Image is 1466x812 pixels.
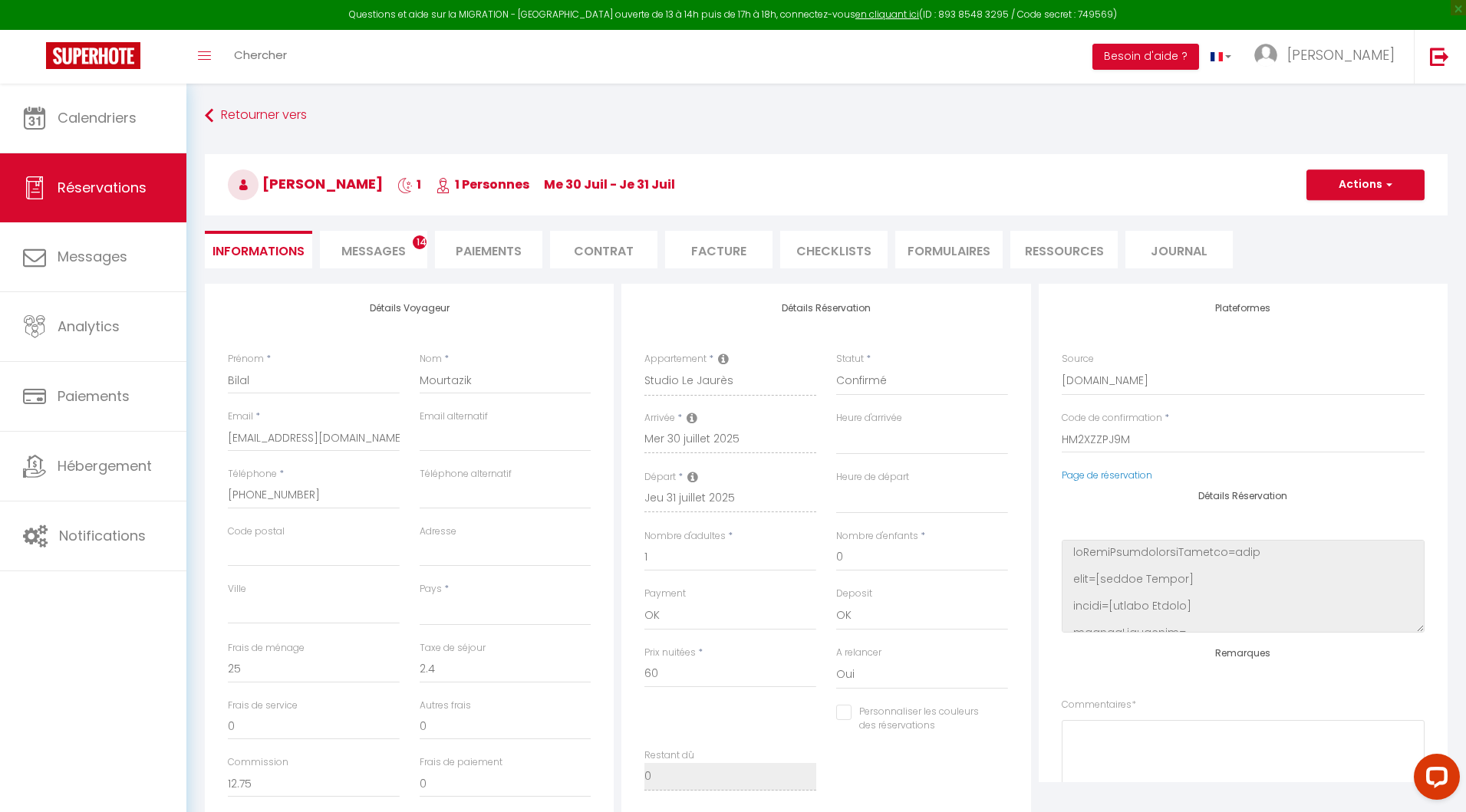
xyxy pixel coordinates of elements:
label: Pays [420,582,442,597]
label: Appartement [644,352,707,367]
span: Notifications [59,526,146,545]
button: Besoin d'aide ? [1092,44,1199,70]
h4: Plateformes [1062,303,1425,314]
li: Informations [205,231,312,268]
span: 1 Personnes [436,176,529,193]
label: Adresse [420,524,456,539]
li: Paiements [435,231,542,268]
span: 1 [397,176,421,193]
label: Nombre d'enfants [836,529,918,544]
label: Code postal [228,524,285,539]
label: Commission [228,755,288,770]
label: Départ [644,470,676,485]
label: Taxe de séjour [420,641,486,656]
li: CHECKLISTS [780,231,888,268]
label: Code de confirmation [1062,411,1162,426]
h4: Remarques [1062,648,1425,659]
span: Messages [58,247,127,266]
span: Chercher [234,47,287,63]
img: Super Booking [46,42,140,69]
label: Restant dû [644,748,694,763]
li: FORMULAIRES [895,231,1003,268]
label: Autres frais [420,699,471,713]
span: Réservations [58,178,147,197]
label: Heure de départ [836,470,909,485]
span: [PERSON_NAME] [1287,45,1395,64]
span: Hébergement [58,456,152,475]
span: Analytics [58,317,120,336]
label: Téléphone [228,467,277,482]
label: Email [228,409,253,424]
label: Heure d'arrivée [836,411,902,426]
label: Frais de service [228,699,298,713]
label: Ville [228,582,246,597]
li: Ressources [1010,231,1118,268]
iframe: LiveChat chat widget [1402,748,1466,812]
label: Statut [836,352,864,367]
label: Email alternatif [420,409,488,424]
h4: Détails Réservation [1062,491,1425,501]
li: Journal [1125,231,1233,268]
h4: Détails Réservation [644,303,1007,314]
span: me 30 Juil - je 31 Juil [544,176,675,193]
label: Commentaires [1062,698,1136,712]
label: Nom [420,352,442,367]
img: logout [1430,47,1449,66]
button: Actions [1306,169,1425,200]
span: Calendriers [58,108,137,127]
label: Téléphone alternatif [420,467,512,482]
a: Chercher [222,30,298,84]
li: Facture [665,231,773,268]
a: Page de réservation [1062,468,1152,482]
a: ... [PERSON_NAME] [1243,30,1414,84]
span: Paiements [58,386,130,406]
label: Arrivée [644,411,675,426]
label: Prénom [228,352,264,367]
h4: Détails Voyageur [228,303,591,314]
span: 14 [413,235,427,249]
label: Deposit [836,587,872,601]
label: A relancer [836,646,881,660]
label: Source [1062,352,1094,367]
span: Messages [341,242,406,260]
label: Payment [644,587,686,601]
img: ... [1254,44,1277,67]
label: Prix nuitées [644,646,696,660]
label: Frais de ménage [228,641,305,656]
a: Retourner vers [205,102,1448,130]
label: Nombre d'adultes [644,529,726,544]
label: Frais de paiement [420,755,502,770]
a: en cliquant ici [855,8,919,21]
li: Contrat [550,231,657,268]
span: [PERSON_NAME] [228,174,383,193]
